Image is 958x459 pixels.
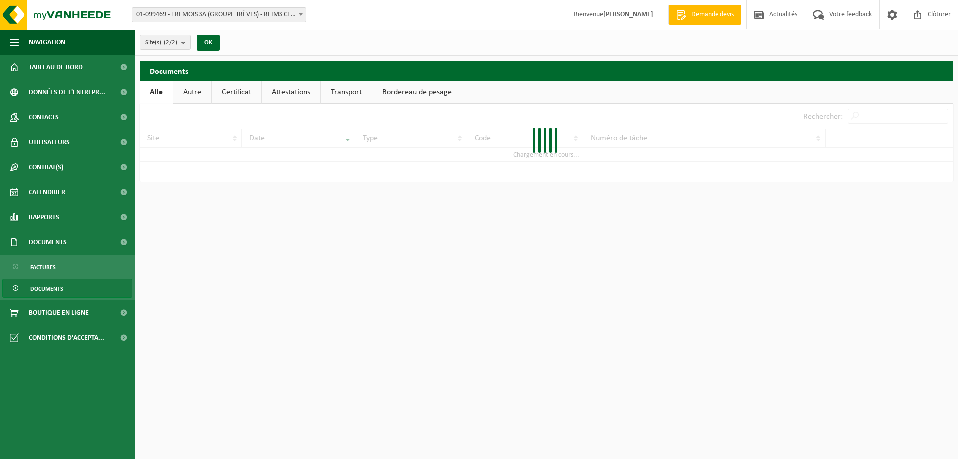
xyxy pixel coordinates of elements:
[29,230,67,255] span: Documents
[140,61,953,80] h2: Documents
[29,30,65,55] span: Navigation
[140,81,173,104] a: Alle
[262,81,320,104] a: Attestations
[29,205,59,230] span: Rapports
[372,81,462,104] a: Bordereau de pesage
[173,81,211,104] a: Autre
[689,10,736,20] span: Demande devis
[29,55,83,80] span: Tableau de bord
[29,155,63,180] span: Contrat(s)
[145,35,177,50] span: Site(s)
[29,105,59,130] span: Contacts
[2,279,132,298] a: Documents
[212,81,261,104] a: Certificat
[30,279,63,298] span: Documents
[132,7,306,22] span: 01-099469 - TREMOIS SA (GROUPE TRÈVES) - REIMS CEDEX 2
[164,39,177,46] count: (2/2)
[197,35,220,51] button: OK
[29,180,65,205] span: Calendrier
[29,80,105,105] span: Données de l'entrepr...
[2,257,132,276] a: Factures
[132,8,306,22] span: 01-099469 - TREMOIS SA (GROUPE TRÈVES) - REIMS CEDEX 2
[29,325,104,350] span: Conditions d'accepta...
[603,11,653,18] strong: [PERSON_NAME]
[29,300,89,325] span: Boutique en ligne
[30,258,56,277] span: Factures
[29,130,70,155] span: Utilisateurs
[321,81,372,104] a: Transport
[140,35,191,50] button: Site(s)(2/2)
[668,5,741,25] a: Demande devis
